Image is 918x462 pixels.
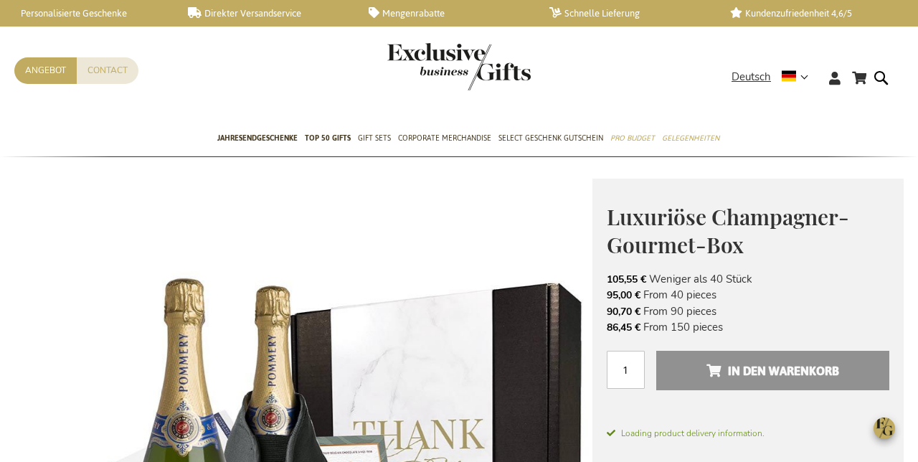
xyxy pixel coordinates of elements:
a: Pro Budget [610,121,655,157]
input: Menge [607,351,645,389]
li: Weniger als 40 Stück [607,271,889,287]
a: Personalisierte Geschenke [7,7,165,19]
a: TOP 50 Gifts [305,121,351,157]
li: From 90 pieces [607,303,889,319]
a: Schnelle Lieferung [549,7,707,19]
span: Jahresendgeschenke [217,131,298,146]
a: Angebot [14,57,77,84]
span: Select Geschenk Gutschein [498,131,603,146]
span: Gift Sets [358,131,391,146]
a: Gelegenheiten [662,121,719,157]
a: Mengenrabatte [369,7,526,19]
span: Gelegenheiten [662,131,719,146]
li: From 40 pieces [607,287,889,303]
span: Loading product delivery information. [607,427,889,440]
span: TOP 50 Gifts [305,131,351,146]
span: 90,70 € [607,305,640,319]
a: Select Geschenk Gutschein [498,121,603,157]
span: Luxuriöse Champagner-Gourmet-Box [607,202,849,259]
span: Pro Budget [610,131,655,146]
a: Corporate Merchandise [398,121,491,157]
li: From 150 pieces [607,319,889,335]
img: Exclusive Business gifts logo [387,43,531,90]
a: Contact [77,57,138,84]
a: Kundenzufriedenheit 4,6/5 [730,7,888,19]
a: store logo [387,43,459,90]
a: Jahresendgeschenke [217,121,298,157]
a: Direkter Versandservice [188,7,346,19]
span: Corporate Merchandise [398,131,491,146]
span: 86,45 € [607,321,640,334]
span: Deutsch [732,69,771,85]
a: Gift Sets [358,121,391,157]
span: 95,00 € [607,288,640,302]
span: 105,55 € [607,273,646,286]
